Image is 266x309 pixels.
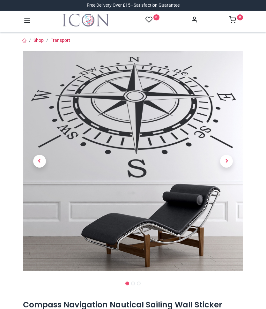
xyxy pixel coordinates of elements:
[220,155,233,168] span: Next
[145,16,159,24] a: 0
[33,155,46,168] span: Previous
[210,84,243,238] a: Next
[63,14,109,26] a: Logo of Icon Wall Stickers
[33,38,44,43] a: Shop
[229,18,243,23] a: 0
[51,38,70,43] a: Transport
[237,14,243,20] sup: 0
[87,2,180,9] div: Free Delivery Over £15 - Satisfaction Guarantee
[63,14,109,26] img: Icon Wall Stickers
[23,84,56,238] a: Previous
[153,14,159,20] sup: 0
[23,51,243,271] img: Compass Navigation Nautical Sailing Wall Sticker
[191,18,198,23] a: Account Info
